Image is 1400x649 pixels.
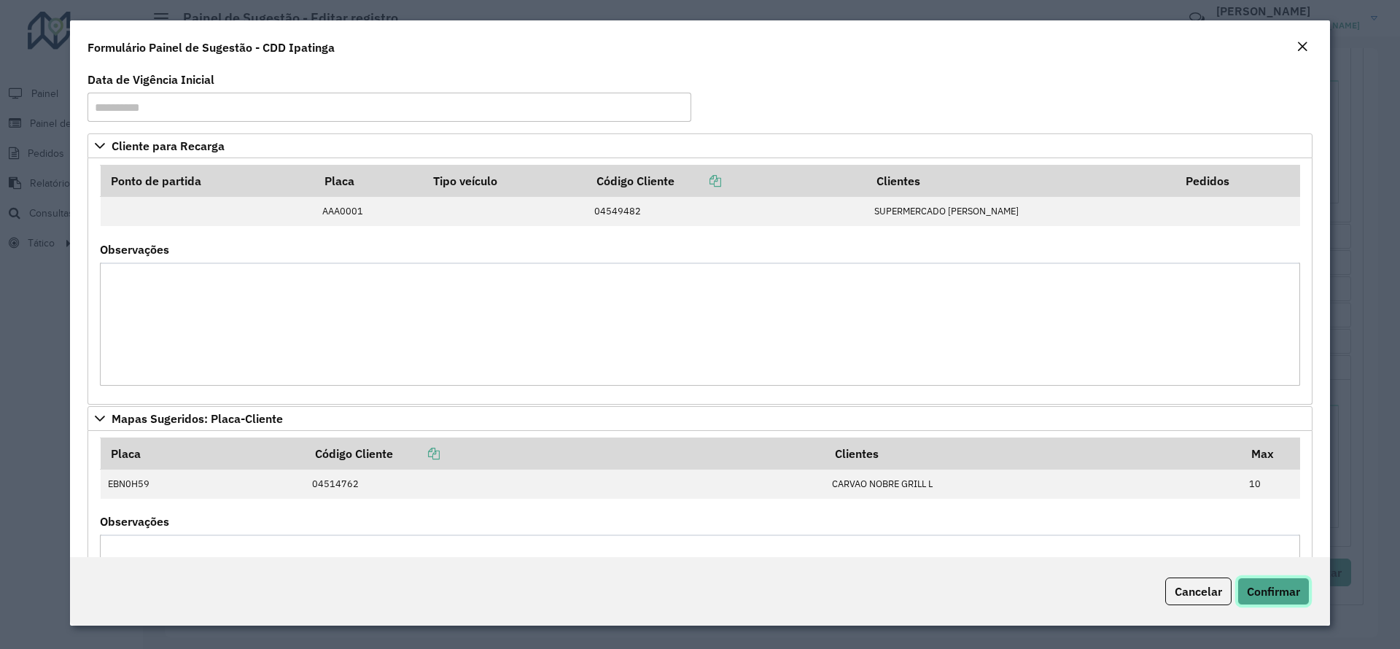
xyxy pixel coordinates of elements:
th: Placa [101,438,305,469]
a: Copiar [393,446,440,461]
th: Tipo veículo [424,166,586,197]
th: Código Cliente [586,166,866,197]
em: Fechar [1296,41,1308,53]
button: Cancelar [1165,578,1232,605]
span: Cliente para Recarga [112,140,225,152]
label: Observações [100,241,169,258]
a: Cliente para Recarga [87,133,1312,158]
td: AAA0001 [315,197,424,226]
th: Clientes [825,438,1242,469]
label: Observações [100,513,169,530]
td: 04514762 [305,470,825,499]
th: Clientes [866,166,1175,197]
td: 10 [1242,470,1300,499]
th: Ponto de partida [101,166,315,197]
a: Mapas Sugeridos: Placa-Cliente [87,406,1312,431]
td: SUPERMERCADO [PERSON_NAME] [866,197,1175,226]
h4: Formulário Painel de Sugestão - CDD Ipatinga [87,39,335,56]
td: CARVAO NOBRE GRILL L [825,470,1242,499]
span: Cancelar [1175,584,1222,599]
td: 04549482 [586,197,866,226]
span: Confirmar [1247,584,1300,599]
td: EBN0H59 [101,470,305,499]
th: Placa [315,166,424,197]
th: Código Cliente [305,438,825,469]
span: Mapas Sugeridos: Placa-Cliente [112,413,283,424]
label: Data de Vigência Inicial [87,71,214,88]
div: Cliente para Recarga [87,158,1312,405]
th: Max [1242,438,1300,469]
button: Close [1292,38,1312,57]
a: Copiar [674,174,721,188]
th: Pedidos [1175,166,1299,197]
button: Confirmar [1237,578,1310,605]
